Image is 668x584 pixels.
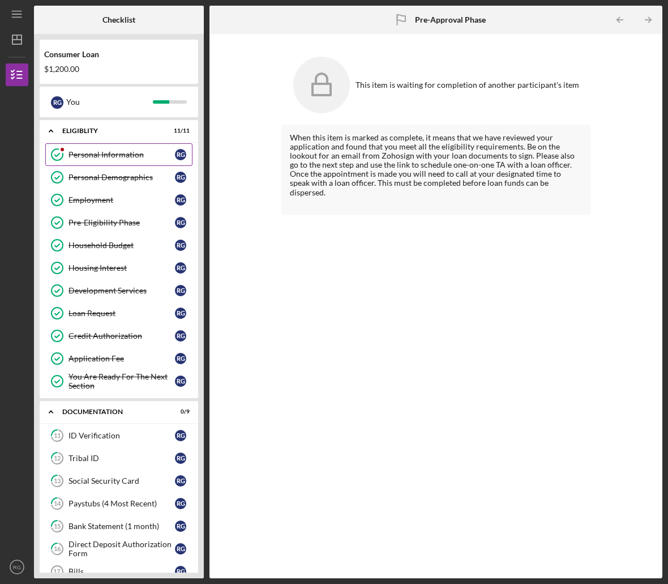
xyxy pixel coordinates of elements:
[45,143,192,166] a: Personal InformationRG
[68,522,175,531] div: Bank Statement (1 month)
[44,65,194,74] div: $1,200.00
[175,430,186,441] div: R G
[54,500,61,508] tspan: 14
[175,475,186,487] div: R G
[68,431,175,440] div: ID Verification
[175,543,186,555] div: R G
[68,195,175,204] div: Employment
[169,127,190,134] div: 11 / 11
[102,15,135,24] b: Checklist
[45,166,192,189] a: Personal DemographicsRG
[45,257,192,279] a: Housing InterestRG
[68,173,175,182] div: Personal Demographics
[45,279,192,302] a: Development ServicesRG
[45,515,192,538] a: 15Bank Statement (1 month)RG
[45,189,192,211] a: EmploymentRG
[13,564,21,570] text: RG
[175,262,186,274] div: R G
[68,286,175,295] div: Development Services
[175,376,186,387] div: R G
[68,567,175,576] div: Bills
[290,133,582,206] div: When this item is marked as complete, it means that we have reviewed your application and found t...
[68,218,175,227] div: Pre-Eligibility Phase
[45,560,192,583] a: 17BillsRG
[175,172,186,183] div: R G
[45,302,192,325] a: Loan RequestRG
[54,523,61,530] tspan: 15
[68,241,175,250] div: Household Budget
[415,15,486,24] b: Pre-Approval Phase
[68,331,175,340] div: Credit Authorization
[45,492,192,515] a: 14Paystubs (4 Most Recent)RG
[54,455,61,462] tspan: 12
[175,498,186,509] div: R G
[45,470,192,492] a: 13Social Security CardRG
[68,372,175,390] div: You Are Ready For The Next Section
[175,240,186,251] div: R G
[45,325,192,347] a: Credit AuthorizationRG
[45,424,192,447] a: 11ID VerificationRG
[45,347,192,370] a: Application FeeRG
[66,92,153,112] div: You
[62,408,161,415] div: Documentation
[175,217,186,228] div: R G
[356,80,579,89] div: This item is waiting for completion of another participant's item
[68,309,175,318] div: Loan Request
[175,308,186,319] div: R G
[68,476,175,485] div: Social Security Card
[45,370,192,393] a: You Are Ready For The Next SectionRG
[68,150,175,159] div: Personal Information
[68,499,175,508] div: Paystubs (4 Most Recent)
[68,540,175,558] div: Direct Deposit Authorization Form
[169,408,190,415] div: 0 / 9
[44,50,194,59] div: Consumer Loan
[175,330,186,342] div: R G
[45,538,192,560] a: 16Direct Deposit Authorization FormRG
[175,521,186,532] div: R G
[45,234,192,257] a: Household BudgetRG
[45,447,192,470] a: 12Tribal IDRG
[6,556,28,578] button: RG
[45,211,192,234] a: Pre-Eligibility PhaseRG
[68,354,175,363] div: Application Fee
[175,353,186,364] div: R G
[62,127,161,134] div: Eligiblity
[175,285,186,296] div: R G
[54,432,61,440] tspan: 11
[175,149,186,160] div: R G
[51,96,63,109] div: R G
[175,453,186,464] div: R G
[53,568,60,575] tspan: 17
[175,566,186,577] div: R G
[54,545,61,553] tspan: 16
[68,454,175,463] div: Tribal ID
[54,478,61,485] tspan: 13
[68,263,175,272] div: Housing Interest
[175,194,186,206] div: R G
